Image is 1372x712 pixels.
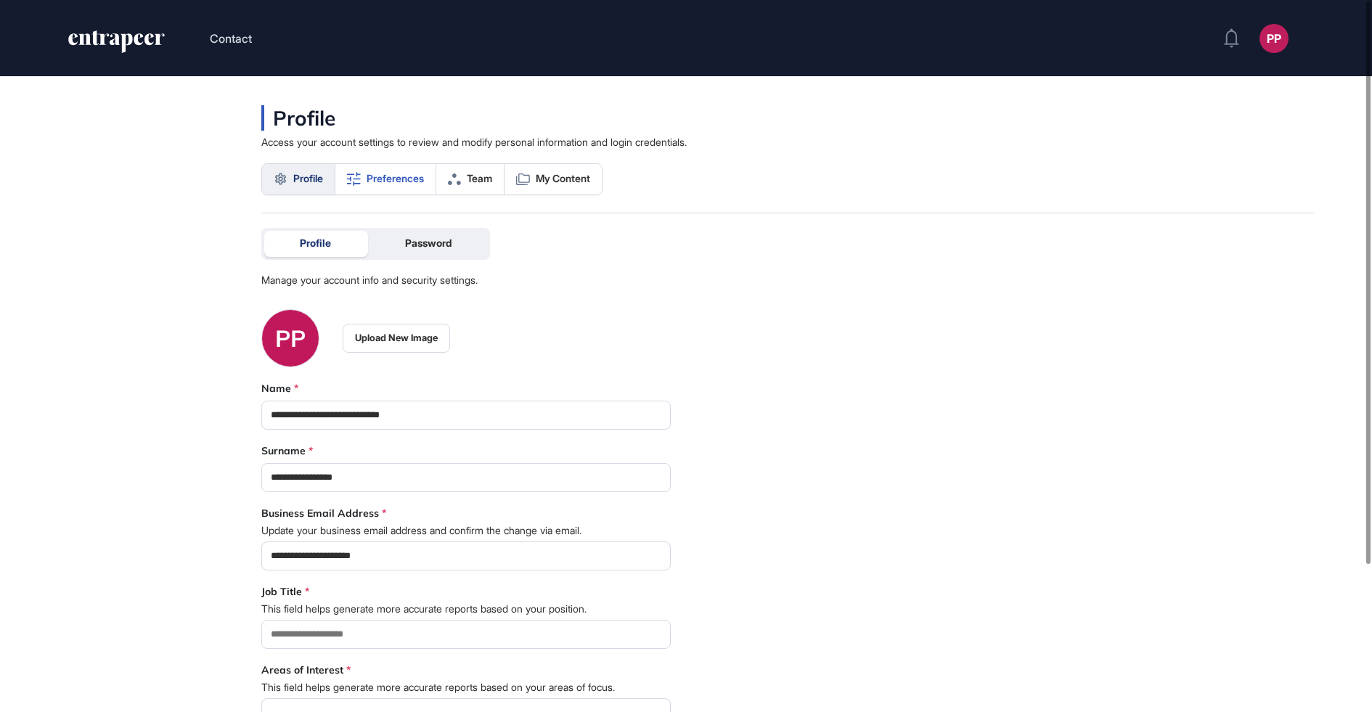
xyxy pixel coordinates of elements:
[505,164,602,195] a: My Content
[261,663,343,676] label: Areas of Interest
[343,324,450,353] button: Upload New Image
[261,274,478,286] div: Manage your account info and security settings.
[261,136,687,148] div: Access your account settings to review and modify personal information and login credentials.
[261,507,379,520] label: Business Email Address
[67,30,166,58] a: entrapeer-logo
[405,237,452,249] span: Password
[536,173,590,184] span: My Content
[210,29,252,48] button: Contact
[261,105,335,131] div: Profile
[261,382,291,395] label: Name
[261,604,671,614] span: This field helps generate more accurate reports based on your position.
[1259,24,1289,53] button: PP
[261,444,306,457] label: Surname
[261,525,671,536] span: Update your business email address and confirm the change via email.
[367,173,424,184] span: Preferences
[293,173,323,184] span: Profile
[262,310,319,367] div: PP
[261,585,302,598] label: Job Title
[262,164,335,195] a: Profile
[467,173,492,184] span: Team
[300,237,331,249] span: Profile
[335,164,436,195] a: Preferences
[436,164,505,195] a: Team
[261,682,671,692] span: This field helps generate more accurate reports based on your areas of focus.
